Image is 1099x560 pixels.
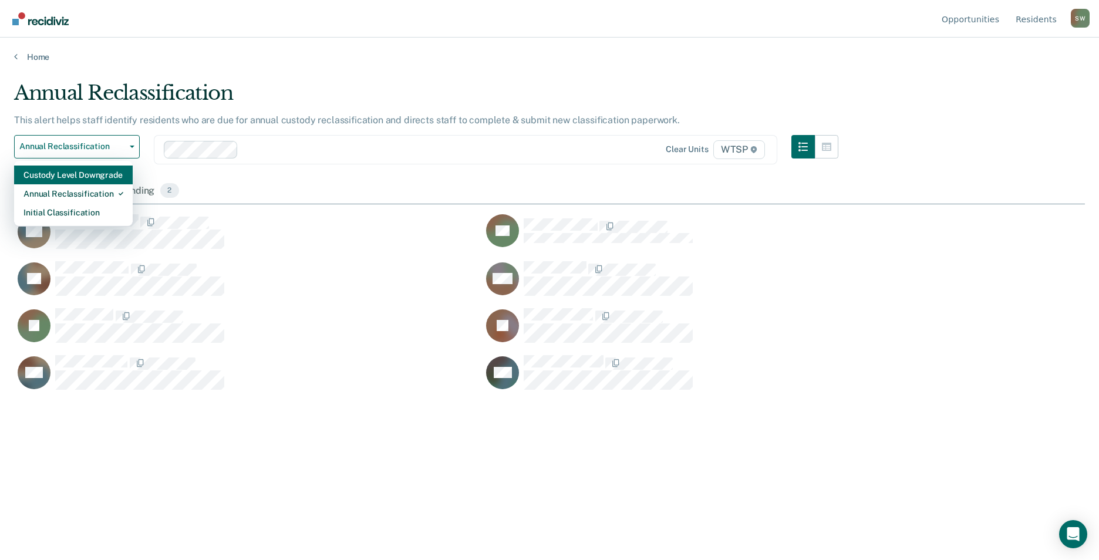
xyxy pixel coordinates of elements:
[1071,9,1090,28] div: S W
[14,308,483,355] div: CaseloadOpportunityCell-00349987
[483,308,951,355] div: CaseloadOpportunityCell-00569247
[160,183,178,198] span: 2
[117,178,181,204] div: Pending2
[23,166,123,184] div: Custody Level Downgrade
[14,135,140,158] button: Annual Reclassification
[14,161,133,227] div: Dropdown Menu
[12,12,69,25] img: Recidiviz
[14,261,483,308] div: CaseloadOpportunityCell-00417855
[483,355,951,402] div: CaseloadOpportunityCell-00500874
[19,141,125,151] span: Annual Reclassification
[23,184,123,203] div: Annual Reclassification
[1059,520,1087,548] div: Open Intercom Messenger
[14,81,838,114] div: Annual Reclassification
[666,144,709,154] div: Clear units
[14,214,483,261] div: CaseloadOpportunityCell-00586983
[14,355,483,402] div: CaseloadOpportunityCell-00573158
[1071,9,1090,28] button: Profile dropdown button
[483,214,951,261] div: CaseloadOpportunityCell-00488093
[713,140,765,159] span: WTSP
[14,52,1085,62] a: Home
[23,203,123,222] div: Initial Classification
[14,114,680,126] p: This alert helps staff identify residents who are due for annual custody reclassification and dir...
[483,261,951,308] div: CaseloadOpportunityCell-00542673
